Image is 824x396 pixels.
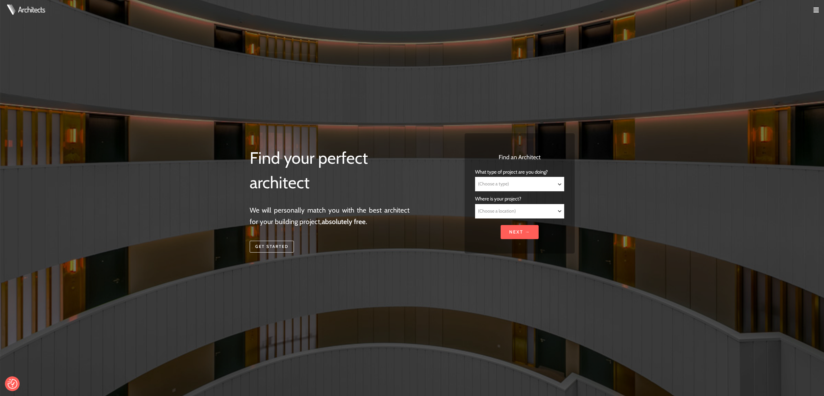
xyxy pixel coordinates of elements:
[475,153,564,162] h3: Find an Architect
[475,196,521,202] span: Where is your project?
[8,379,17,389] button: Consent Preferences
[501,225,539,239] input: Next →
[5,4,17,15] img: Architects
[250,204,410,228] p: We will personally match you with the best architect for your building project, .
[322,217,366,226] strong: absolutely free
[475,169,548,175] span: What type of project are you doing?
[8,379,17,389] img: Revisit consent button
[18,6,45,13] a: Architects
[250,241,294,253] a: Get started
[250,146,410,195] h1: Find your perfect architect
